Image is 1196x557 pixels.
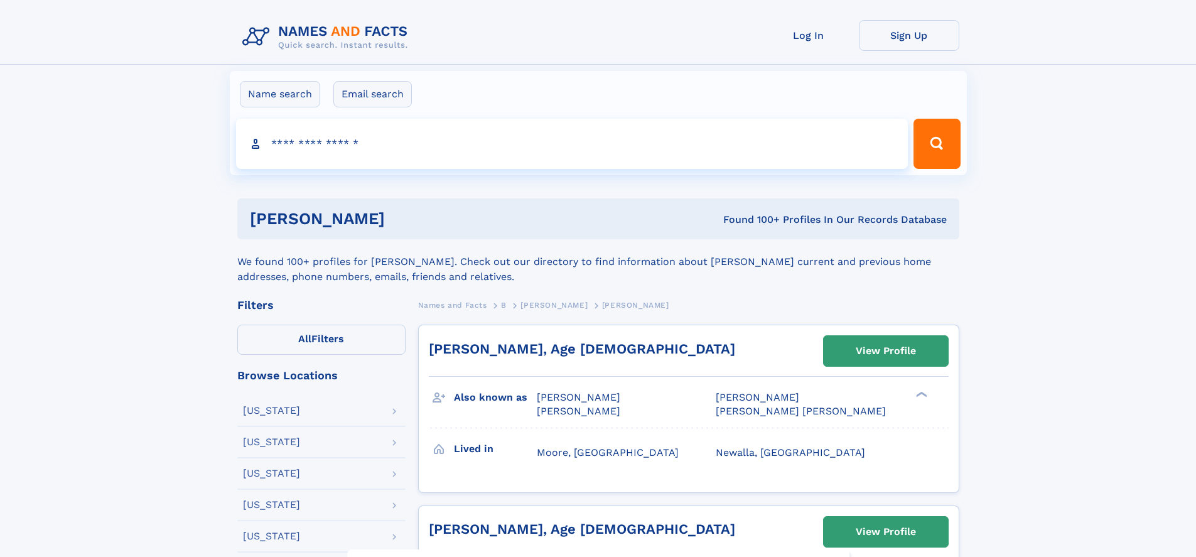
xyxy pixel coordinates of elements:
[298,333,311,345] span: All
[333,81,412,107] label: Email search
[913,391,928,399] div: ❯
[537,391,620,403] span: [PERSON_NAME]
[824,517,948,547] a: View Profile
[243,531,300,541] div: [US_STATE]
[243,437,300,447] div: [US_STATE]
[554,213,947,227] div: Found 100+ Profiles In Our Records Database
[454,387,537,408] h3: Also known as
[236,119,908,169] input: search input
[250,211,554,227] h1: [PERSON_NAME]
[237,20,418,54] img: Logo Names and Facts
[520,297,588,313] a: [PERSON_NAME]
[243,406,300,416] div: [US_STATE]
[537,405,620,417] span: [PERSON_NAME]
[716,446,865,458] span: Newalla, [GEOGRAPHIC_DATA]
[501,297,507,313] a: B
[758,20,859,51] a: Log In
[824,336,948,366] a: View Profile
[418,297,487,313] a: Names and Facts
[429,341,735,357] a: [PERSON_NAME], Age [DEMOGRAPHIC_DATA]
[237,239,959,284] div: We found 100+ profiles for [PERSON_NAME]. Check out our directory to find information about [PERS...
[856,337,916,365] div: View Profile
[243,500,300,510] div: [US_STATE]
[237,300,406,311] div: Filters
[240,81,320,107] label: Name search
[716,405,886,417] span: [PERSON_NAME] [PERSON_NAME]
[237,325,406,355] label: Filters
[859,20,959,51] a: Sign Up
[602,301,669,310] span: [PERSON_NAME]
[716,391,799,403] span: [PERSON_NAME]
[237,370,406,381] div: Browse Locations
[856,517,916,546] div: View Profile
[454,438,537,460] h3: Lived in
[429,521,735,537] a: [PERSON_NAME], Age [DEMOGRAPHIC_DATA]
[501,301,507,310] span: B
[537,446,679,458] span: Moore, [GEOGRAPHIC_DATA]
[913,119,960,169] button: Search Button
[243,468,300,479] div: [US_STATE]
[520,301,588,310] span: [PERSON_NAME]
